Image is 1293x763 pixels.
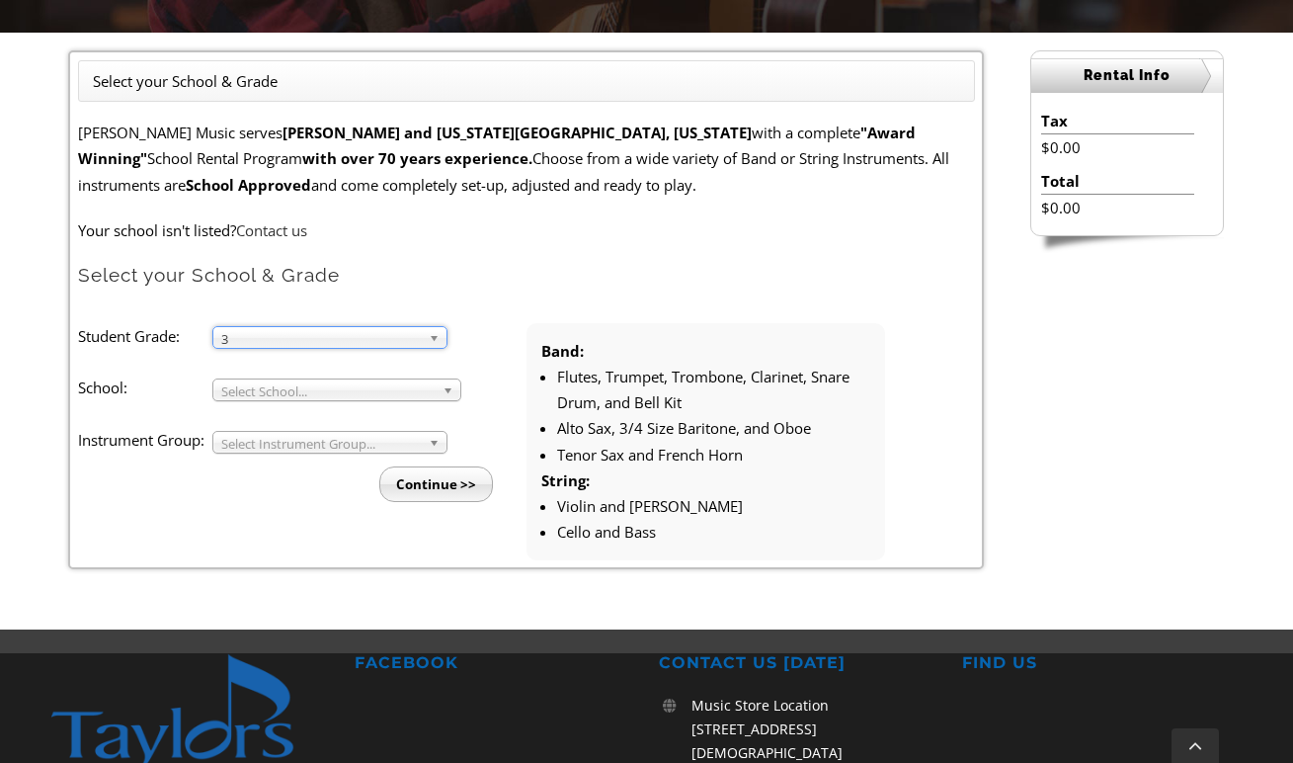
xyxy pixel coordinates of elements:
label: Student Grade: [78,323,212,349]
li: Violin and [PERSON_NAME] [557,493,870,519]
span: Select Instrument Group... [221,432,421,456]
h2: FIND US [962,653,1243,674]
strong: School Approved [186,175,311,195]
li: Select your School & Grade [93,68,278,94]
p: Your school isn't listed? [78,217,975,243]
h2: Select your School & Grade [78,263,975,288]
label: Instrument Group: [78,427,212,453]
label: School: [78,375,212,400]
span: 3 [221,327,421,351]
input: Continue >> [379,466,493,502]
span: Select School... [221,380,435,403]
li: Total [1041,168,1194,195]
p: [PERSON_NAME] Music serves with a complete School Rental Program Choose from a wide variety of Ba... [78,120,975,198]
strong: String: [541,470,590,490]
h2: FACEBOOK [355,653,635,674]
li: Tenor Sax and French Horn [557,442,870,467]
li: Alto Sax, 3/4 Size Baritone, and Oboe [557,415,870,441]
strong: Band: [541,341,584,361]
li: Cello and Bass [557,519,870,545]
a: Contact us [236,220,307,240]
img: sidebar-footer.png [1030,236,1224,254]
strong: [PERSON_NAME] and [US_STATE][GEOGRAPHIC_DATA], [US_STATE] [283,123,752,142]
li: Flutes, Trumpet, Trombone, Clarinet, Snare Drum, and Bell Kit [557,364,870,416]
h2: Rental Info [1031,58,1223,93]
strong: with over 70 years experience. [302,148,532,168]
li: Tax [1041,108,1194,134]
li: $0.00 [1041,134,1194,160]
li: $0.00 [1041,195,1194,220]
h2: CONTACT US [DATE] [659,653,939,674]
